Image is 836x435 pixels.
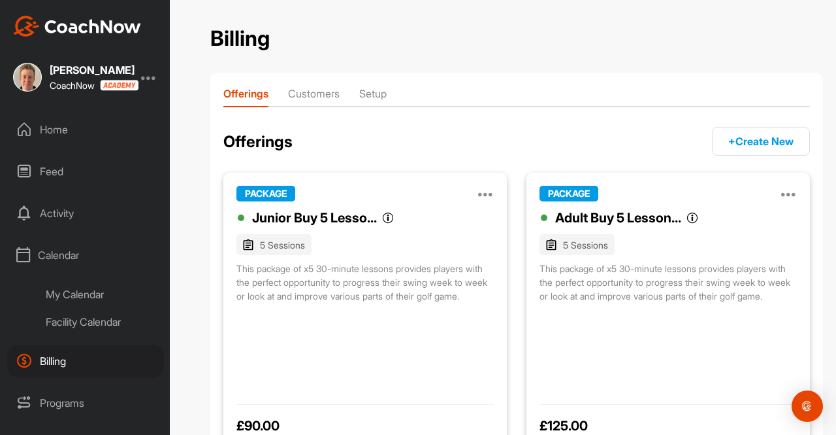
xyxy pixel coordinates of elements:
[223,86,268,107] li: Offerings
[252,208,377,228] div: Junior Buy 5 Lesso...
[236,418,494,434] div: £ 90.00
[712,127,810,156] button: +Create New
[539,186,598,201] span: PACKAGE
[236,262,494,386] div: This package of x5 30-minute lessons provides players with the perfect opportunity to progress th...
[236,186,295,201] span: PACKAGE
[13,63,42,92] img: square_671929e7c239306c2926c0650905e94a.jpg
[7,345,164,377] div: Billing
[7,197,164,230] div: Activity
[539,418,797,434] div: £ 125.00
[555,208,681,228] div: Adult Buy 5 Lesson...
[50,80,135,91] div: CoachNow
[539,234,615,255] span: 5 Sessions
[539,262,797,386] div: This package of x5 30-minute lessons provides players with the perfect opportunity to progress th...
[792,391,823,422] div: Open Intercom Messenger
[223,132,293,152] h2: Offerings
[13,16,141,37] img: CoachNow
[359,86,387,107] li: Setup
[7,113,164,146] div: Home
[546,239,556,251] img: tags
[50,65,135,75] div: [PERSON_NAME]
[243,239,253,251] img: tags
[37,281,164,308] div: My Calendar
[210,26,270,52] h2: Billing
[7,239,164,271] div: Calendar
[100,80,138,91] img: CoachNow acadmey
[288,86,340,107] li: Customers
[7,387,164,419] div: Programs
[37,308,164,336] div: Facility Calendar
[236,234,312,255] span: 5 Sessions
[7,155,164,188] div: Feed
